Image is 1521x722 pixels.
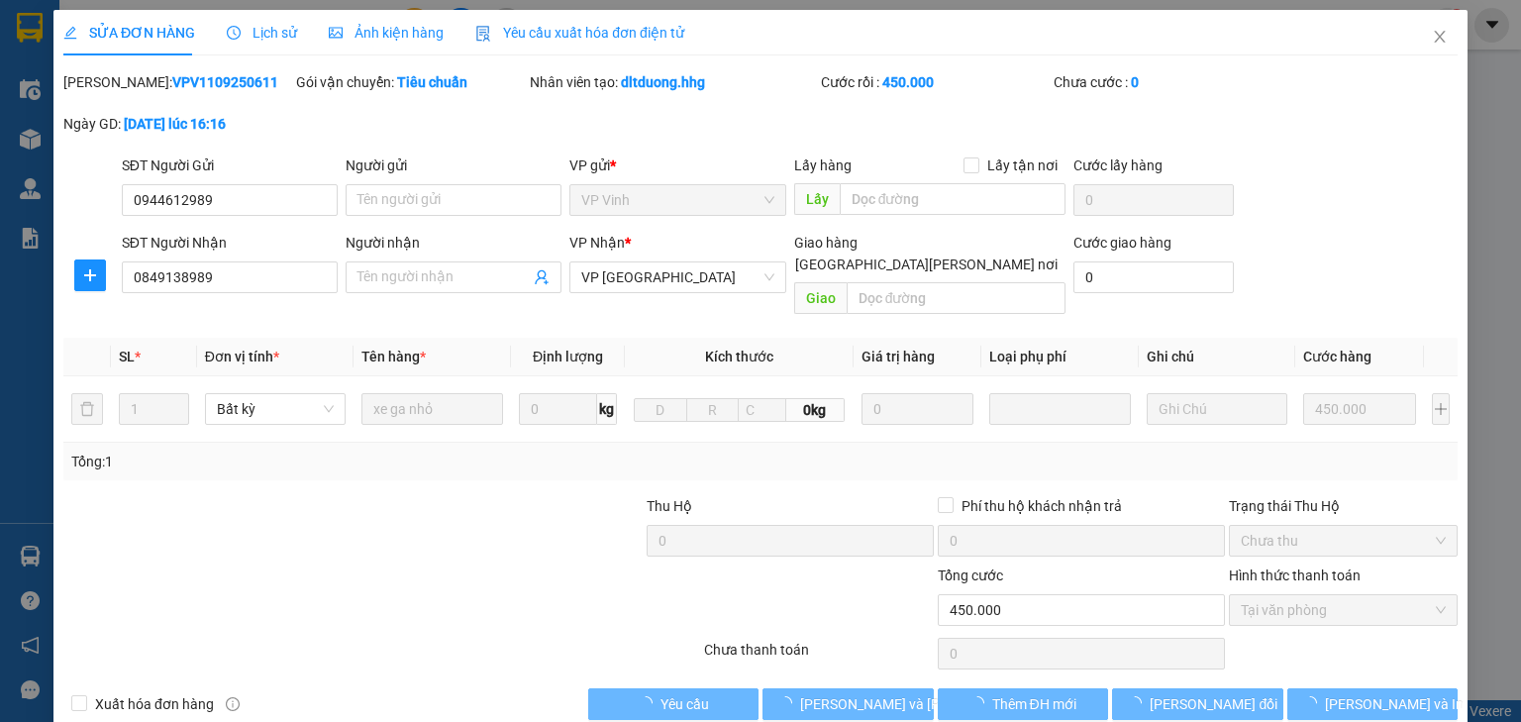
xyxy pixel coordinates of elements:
[1073,235,1171,251] label: Cước giao hàng
[597,393,617,425] span: kg
[63,26,77,40] span: edit
[1303,696,1325,710] span: loading
[533,349,603,364] span: Định lượng
[1112,688,1283,720] button: [PERSON_NAME] đổi
[793,282,846,314] span: Giao
[1229,567,1361,583] label: Hình thức thanh toán
[329,25,444,41] span: Ảnh kiện hàng
[702,639,935,673] div: Chưa thanh toán
[71,393,103,425] button: delete
[588,688,760,720] button: Yêu cầu
[1150,693,1277,715] span: [PERSON_NAME] đổi
[1241,526,1446,556] span: Chưa thu
[63,25,195,41] span: SỬA ĐƠN HÀNG
[1073,157,1163,173] label: Cước lấy hàng
[861,393,973,425] input: 0
[861,349,934,364] span: Giá trị hàng
[938,688,1109,720] button: Thêm ĐH mới
[793,183,839,215] span: Lấy
[1054,71,1282,93] div: Chưa cước :
[10,82,39,180] img: logo
[821,71,1050,93] div: Cước rồi :
[938,567,1003,583] span: Tổng cước
[397,74,467,90] b: Tiêu chuẩn
[638,696,659,710] span: loading
[329,26,343,40] span: picture
[621,74,705,90] b: dltduong.hhg
[361,393,503,425] input: VD: Bàn, Ghế
[71,451,588,472] div: Tổng: 1
[124,116,226,132] b: [DATE] lúc 16:16
[569,155,785,176] div: VP gửi
[738,398,785,422] input: C
[1287,688,1459,720] button: [PERSON_NAME] và In
[122,232,338,254] div: SĐT Người Nhận
[74,259,106,291] button: plus
[785,398,844,422] span: 0kg
[227,26,241,40] span: clock-circle
[346,155,561,176] div: Người gửi
[205,349,279,364] span: Đơn vị tính
[45,66,187,118] span: 42 [PERSON_NAME] [PERSON_NAME] - [GEOGRAPHIC_DATA]
[226,697,240,711] span: info-circle
[534,269,550,285] span: user-add
[800,693,1067,715] span: [PERSON_NAME] và [PERSON_NAME] hàng
[787,254,1065,275] span: [GEOGRAPHIC_DATA][PERSON_NAME] nơi
[793,157,851,173] span: Lấy hàng
[227,25,297,41] span: Lịch sử
[1412,10,1468,65] button: Close
[1432,29,1448,45] span: close
[361,349,426,364] span: Tên hàng
[1147,393,1288,425] input: Ghi Chú
[63,113,292,135] div: Ngày GD:
[172,74,278,90] b: VPV1109250611
[1073,184,1234,216] input: Cước lấy hàng
[846,282,1065,314] input: Dọc đường
[63,71,292,93] div: [PERSON_NAME]:
[882,74,934,90] b: 450.000
[346,232,561,254] div: Người nhận
[56,20,181,62] strong: HÃNG XE HẢI HOÀNG GIA
[979,155,1065,176] span: Lấy tận nơi
[122,155,338,176] div: SĐT Người Gửi
[839,183,1065,215] input: Dọc đường
[1139,338,1296,376] th: Ghi chú
[778,696,800,710] span: loading
[762,688,934,720] button: [PERSON_NAME] và [PERSON_NAME] hàng
[1128,696,1150,710] span: loading
[1241,595,1446,625] span: Tại văn phòng
[530,71,817,93] div: Nhân viên tạo:
[475,25,684,41] span: Yêu cầu xuất hóa đơn điện tử
[1325,693,1464,715] span: [PERSON_NAME] và In
[685,398,739,422] input: R
[1229,495,1458,517] div: Trạng thái Thu Hộ
[475,26,491,42] img: icon
[981,338,1139,376] th: Loại phụ phí
[1303,393,1416,425] input: 0
[581,185,773,215] span: VP Vinh
[569,235,625,251] span: VP Nhận
[87,693,222,715] span: Xuất hóa đơn hàng
[119,349,135,364] span: SL
[1303,349,1371,364] span: Cước hàng
[793,235,857,251] span: Giao hàng
[75,267,105,283] span: plus
[296,71,525,93] div: Gói vận chuyển:
[581,262,773,292] span: VP Đà Nẵng
[705,349,773,364] span: Kích thước
[969,696,991,710] span: loading
[1432,393,1450,425] button: plus
[659,693,708,715] span: Yêu cầu
[1131,74,1139,90] b: 0
[991,693,1075,715] span: Thêm ĐH mới
[217,394,335,424] span: Bất kỳ
[954,495,1130,517] span: Phí thu hộ khách nhận trả
[1073,261,1234,293] input: Cước giao hàng
[646,498,691,514] span: Thu Hộ
[634,398,687,422] input: D
[68,145,168,187] strong: PHIẾU GỬI HÀNG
